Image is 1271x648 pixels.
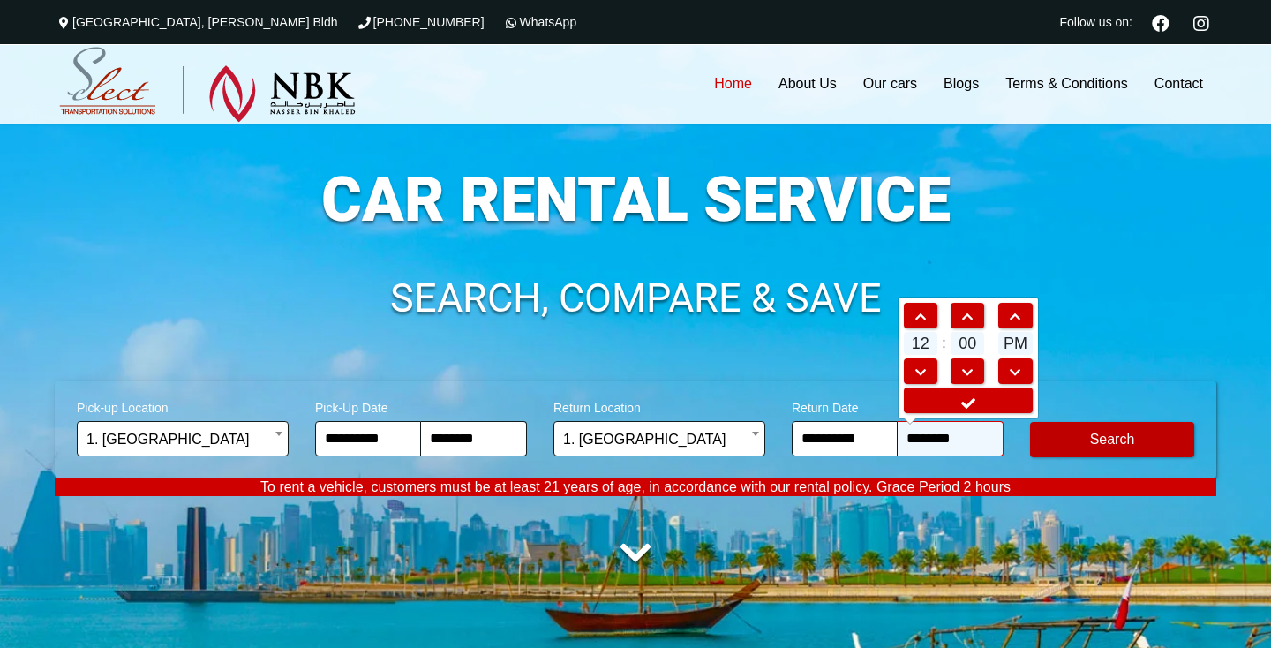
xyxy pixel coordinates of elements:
h1: CAR RENTAL SERVICE [55,169,1216,230]
span: Pick-up Location [77,389,289,421]
img: Select Rent a Car [59,47,356,123]
h1: SEARCH, COMPARE & SAVE [55,278,1216,319]
a: Our cars [850,44,930,124]
a: Blogs [930,44,992,124]
span: PM [998,332,1033,355]
a: Instagram [1185,12,1216,32]
span: 00 [951,332,984,355]
span: 12 [904,332,937,355]
span: 1. Hamad International Airport [563,422,756,457]
td: : [939,330,950,357]
span: 1. Hamad International Airport [86,422,279,457]
span: Return Location [553,389,765,421]
a: Contact [1141,44,1216,124]
a: Terms & Conditions [992,44,1141,124]
span: 1. Hamad International Airport [553,421,765,456]
span: Return Date [792,389,1004,421]
a: Facebook [1145,12,1177,32]
span: 1. Hamad International Airport [77,421,289,456]
span: Pick-Up Date [315,389,527,421]
a: [PHONE_NUMBER] [356,15,485,29]
a: About Us [765,44,850,124]
p: To rent a vehicle, customers must be at least 21 years of age, in accordance with our rental poli... [55,478,1216,496]
a: WhatsApp [502,15,577,29]
button: Modify Search [1030,422,1194,457]
a: Home [701,44,765,124]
